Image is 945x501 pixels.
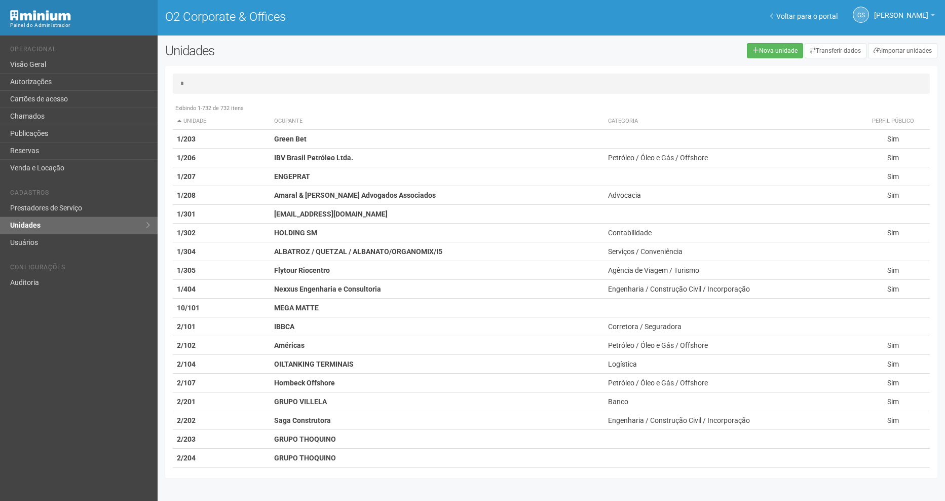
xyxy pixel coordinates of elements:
[868,43,937,58] a: Importar unidades
[887,135,899,143] span: Sim
[604,317,856,336] td: Corretora / Seguradora
[173,113,270,130] th: Unidade: activate to sort column descending
[887,398,899,406] span: Sim
[604,149,856,167] td: Petróleo / Óleo e Gás / Offshore
[274,360,354,368] strong: OILTANKING TERMINAIS
[274,323,294,331] strong: IBBCA
[177,229,196,237] strong: 1/302
[604,113,856,130] th: Categoria: activate to sort column ascending
[165,10,544,23] h1: O2 Corporate & Offices
[887,285,899,293] span: Sim
[10,264,150,274] li: Configurações
[177,398,196,406] strong: 2/201
[177,191,196,199] strong: 1/208
[887,266,899,274] span: Sim
[853,7,869,23] a: GS
[274,172,310,181] strong: ENGEPRAT
[274,191,436,199] strong: Amaral & [PERSON_NAME] Advogados Associados
[274,341,305,349] strong: Américas
[177,285,196,293] strong: 1/404
[177,341,196,349] strong: 2/102
[604,374,856,392] td: Petróleo / Óleo e Gás / Offshore
[177,304,200,312] strong: 10/101
[887,341,899,349] span: Sim
[177,454,196,462] strong: 2/204
[770,12,838,20] a: Voltar para o portal
[274,379,335,387] strong: Hornbeck Offshore
[274,210,388,218] strong: [EMAIL_ADDRESS][DOMAIN_NAME]
[177,266,196,274] strong: 1/305
[274,454,336,462] strong: GRUPO THOQUINO
[274,398,327,406] strong: GRUPO VILLELA
[604,336,856,355] td: Petróleo / Óleo e Gás / Offshore
[177,360,196,368] strong: 2/104
[10,21,150,30] div: Painel do Administrador
[274,435,336,443] strong: GRUPO THOQUINO
[274,229,317,237] strong: HOLDING SM
[10,10,71,21] img: Minium
[274,416,331,424] strong: Saga Construtora
[177,435,196,443] strong: 2/203
[604,186,856,205] td: Advocacia
[874,13,935,21] a: [PERSON_NAME]
[805,43,866,58] a: Transferir dados
[874,2,928,19] span: Gabriela Souza
[887,172,899,181] span: Sim
[887,416,899,424] span: Sim
[173,104,930,113] div: Exibindo 1-732 de 732 itens
[177,172,196,181] strong: 1/207
[887,191,899,199] span: Sim
[604,392,856,411] td: Banco
[604,411,856,430] td: Engenharia / Construção Civil / Incorporação
[274,285,381,293] strong: Nexxus Engenharia e Consultoria
[177,247,196,256] strong: 1/304
[177,135,196,143] strong: 1/203
[10,189,150,200] li: Cadastros
[887,154,899,162] span: Sim
[177,210,196,218] strong: 1/301
[270,113,604,130] th: Ocupante: activate to sort column ascending
[887,229,899,237] span: Sim
[274,135,307,143] strong: Green Bet
[274,304,319,312] strong: MEGA MATTE
[274,247,442,256] strong: ALBATROZ / QUETZAL / ALBANATO/ORGANOMIX/I5
[857,113,930,130] th: Perfil público: activate to sort column ascending
[177,379,196,387] strong: 2/107
[887,360,899,368] span: Sim
[10,46,150,56] li: Operacional
[604,224,856,242] td: Contabilidade
[887,379,899,387] span: Sim
[274,266,330,274] strong: Flytour Riocentro
[274,154,353,162] strong: IBV Brasil Petróleo Ltda.
[165,43,478,58] h2: Unidades
[604,242,856,261] td: Serviços / Conveniência
[177,416,196,424] strong: 2/202
[604,261,856,280] td: Agência de Viagem / Turismo
[604,280,856,299] td: Engenharia / Construção Civil / Incorporação
[177,154,196,162] strong: 1/206
[747,43,803,58] a: Nova unidade
[604,355,856,374] td: Logística
[177,323,196,331] strong: 2/101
